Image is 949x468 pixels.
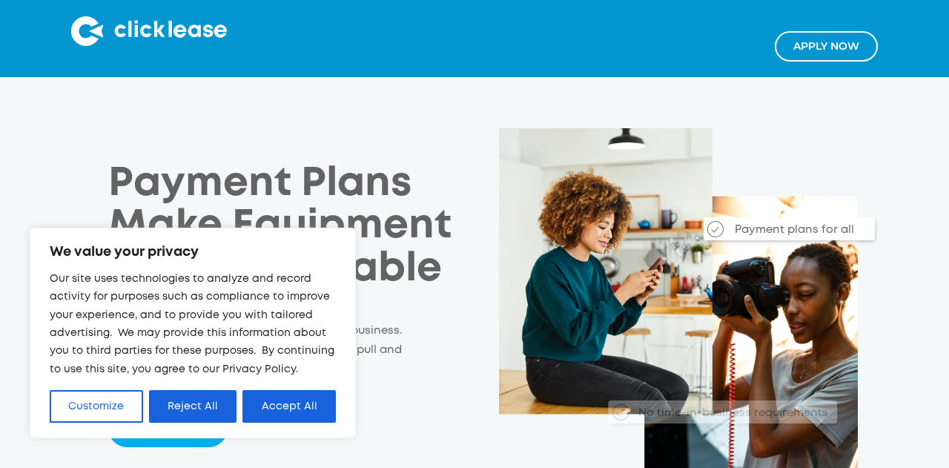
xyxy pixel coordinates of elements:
button: Accept All [242,390,336,423]
img: Checkmark_callout [707,221,724,237]
button: Reject All [149,390,237,423]
a: Apply NOw [775,31,878,62]
span: Our site uses technologies to analyze and record activity for purposes such as compliance to impr... [50,274,334,374]
p: We value your privacy [50,243,336,261]
img: Checkmark_callout [613,404,629,421]
button: Customize [50,390,143,423]
div: We value your privacy [30,228,356,438]
div: No time-in-business requirements [631,406,837,422]
div: Payment plans for all [727,223,875,239]
img: Clicklease logo [71,16,227,46]
h1: Payment Plans Make Equipment More Affordable [108,163,469,291]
